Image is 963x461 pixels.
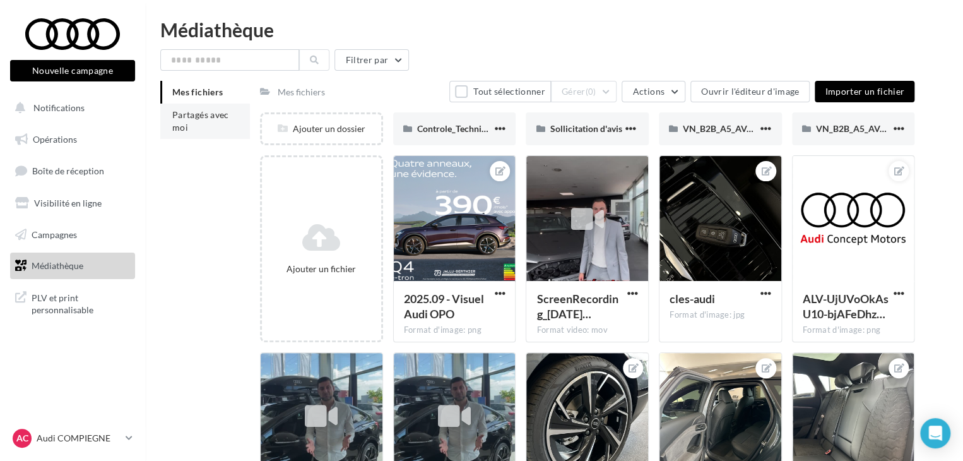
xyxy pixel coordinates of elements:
a: Campagnes [8,222,138,248]
span: PLV et print personnalisable [32,289,130,316]
span: Mes fichiers [172,87,223,97]
div: Mots-clés [159,75,191,83]
div: Mes fichiers [278,86,325,99]
span: Opérations [33,134,77,145]
button: Gérer(0) [551,81,617,102]
span: Médiathèque [32,260,83,271]
span: Actions [632,86,664,97]
span: Notifications [33,102,85,113]
a: Visibilité en ligne [8,190,138,217]
a: Médiathèque [8,253,138,279]
div: Ajouter un dossier [262,123,381,135]
a: Boîte de réception [8,157,138,184]
a: Opérations [8,126,138,153]
button: Actions [622,81,685,102]
img: website_grey.svg [20,33,30,43]
span: Campagnes [32,229,77,239]
div: Domaine [66,75,97,83]
span: cles-audi [670,292,715,306]
button: Notifications [8,95,133,121]
button: Tout sélectionner [449,81,550,102]
span: Visibilité en ligne [34,198,102,208]
a: AC Audi COMPIEGNE [10,426,135,450]
div: Format d'image: png [803,325,904,336]
button: Filtrer par [334,49,409,71]
button: Nouvelle campagne [10,60,135,81]
img: tab_keywords_by_traffic_grey.svg [145,73,155,83]
div: Domaine: [DOMAIN_NAME] [33,33,143,43]
button: Ouvrir l'éditeur d'image [690,81,810,102]
div: Médiathèque [160,20,948,39]
span: Boîte de réception [32,165,104,176]
span: Partagés avec moi [172,109,229,133]
a: PLV et print personnalisable [8,284,138,321]
div: Format d'image: png [404,325,505,336]
img: logo_orange.svg [20,20,30,30]
span: Sollicitation d'avis [550,123,622,134]
span: 2025.09 - Visuel Audi OPO [404,292,484,321]
span: (0) [586,87,596,97]
img: tab_domain_overview_orange.svg [52,73,62,83]
span: ScreenRecording_08-08-2025 11-12-57_1 [536,292,618,321]
button: Importer un fichier [815,81,914,102]
div: Format video: mov [536,325,638,336]
p: Audi COMPIEGNE [37,432,121,445]
div: v 4.0.25 [35,20,62,30]
div: Open Intercom Messenger [920,418,950,448]
div: Format d'image: jpg [670,309,771,321]
span: Importer un fichier [825,86,904,97]
span: AC [16,432,28,445]
div: Ajouter un fichier [267,263,376,275]
span: Controle_Technique_25_AUDI SERVICE_CARROUSEL [417,123,627,134]
span: ALV-UjUVoOkAsU10-bjAFeDhzLRjDR6HDBx6z7dsm1ccjRuRA5Ns2K3a [803,292,889,321]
